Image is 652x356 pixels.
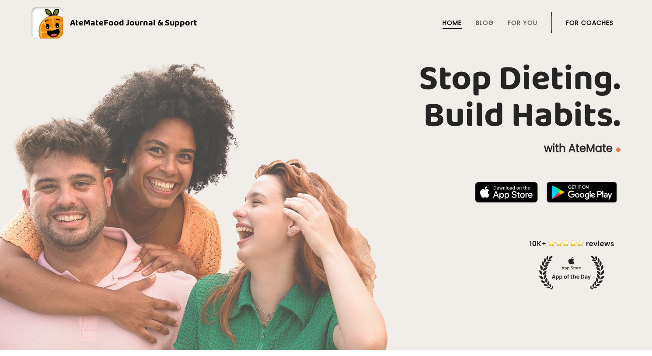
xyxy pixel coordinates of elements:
img: home-hero-appoftheday.png [523,238,621,289]
a: For Coaches [566,19,614,26]
h1: Stop Dieting. Build Habits. [31,61,621,134]
img: badge-download-apple.svg [475,182,538,203]
a: Home [443,19,462,26]
div: AteMate [63,16,197,30]
a: For You [508,19,537,26]
p: with AteMate [31,141,621,155]
img: badge-download-google.png [547,182,617,203]
span: Food Journal & Support [104,16,197,30]
a: AteMateFood Journal & Support [31,7,621,39]
a: Blog [476,19,494,26]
